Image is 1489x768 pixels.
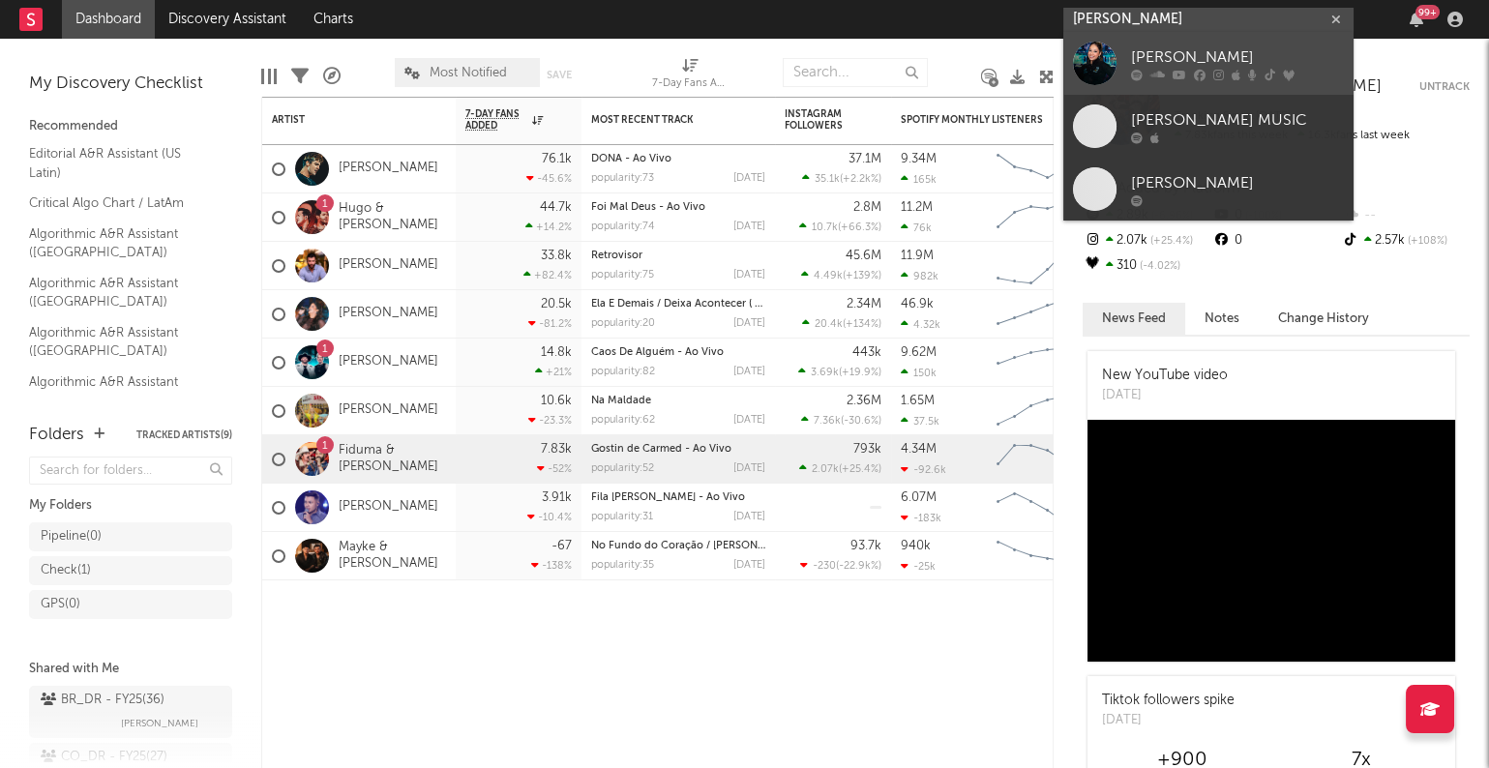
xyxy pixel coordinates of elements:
[41,593,80,616] div: GPS ( 0 )
[733,173,765,184] div: [DATE]
[901,173,937,186] div: 165k
[988,339,1075,387] svg: Chart title
[798,366,881,378] div: ( )
[812,464,839,475] span: 2.07k
[531,559,572,572] div: -138 %
[291,48,309,104] div: Filters
[29,686,232,738] a: BR_DR - FY25(36)[PERSON_NAME]
[272,114,417,126] div: Artist
[988,242,1075,290] svg: Chart title
[1102,386,1228,405] div: [DATE]
[537,462,572,475] div: -52 %
[1137,261,1180,272] span: -4.02 %
[850,540,881,552] div: 93.7k
[1102,366,1228,386] div: New YouTube video
[547,70,572,80] button: Save
[551,540,572,552] div: -67
[733,367,765,377] div: [DATE]
[846,271,879,281] span: +139 %
[1131,172,1344,195] div: [PERSON_NAME]
[783,58,928,87] input: Search...
[901,415,939,428] div: 37.5k
[800,559,881,572] div: ( )
[1063,32,1354,95] a: [PERSON_NAME]
[29,457,232,485] input: Search for folders...
[591,463,654,474] div: popularity: 52
[901,491,937,504] div: 6.07M
[901,367,937,379] div: 150k
[733,270,765,281] div: [DATE]
[591,492,765,503] div: Fila De Bobo - Ao Vivo
[136,430,232,440] button: Tracked Artists(9)
[121,712,198,735] span: [PERSON_NAME]
[839,561,879,572] span: -22.9k %
[1063,158,1354,221] a: [PERSON_NAME]
[846,319,879,330] span: +134 %
[1063,8,1354,32] input: Search for artists
[29,522,232,551] a: Pipeline(0)
[1185,303,1259,335] button: Notes
[323,48,341,104] div: A&R Pipeline
[591,541,765,551] div: No Fundo do Coração / Natasha
[815,319,843,330] span: 20.4k
[901,298,934,310] div: 46.9k
[1083,303,1185,335] button: News Feed
[846,250,881,262] div: 45.6M
[1102,711,1235,730] div: [DATE]
[41,559,91,582] div: Check ( 1 )
[29,424,84,447] div: Folders
[29,494,232,517] div: My Folders
[733,463,765,474] div: [DATE]
[591,202,705,213] a: Foi Mal Deus - Ao Vivo
[339,354,438,370] a: [PERSON_NAME]
[535,366,572,378] div: +21 %
[1415,5,1440,19] div: 99 +
[813,561,836,572] span: -230
[733,222,765,232] div: [DATE]
[852,346,881,359] div: 443k
[799,221,881,233] div: ( )
[528,414,572,427] div: -23.3 %
[540,201,572,214] div: 44.7k
[801,414,881,427] div: ( )
[339,257,438,274] a: [PERSON_NAME]
[29,556,232,585] a: Check(1)
[901,270,938,282] div: 982k
[541,250,572,262] div: 33.8k
[733,512,765,522] div: [DATE]
[29,371,213,411] a: Algorithmic A&R Assistant ([GEOGRAPHIC_DATA])
[591,541,797,551] a: No Fundo do Coração / [PERSON_NAME]
[1211,228,1340,253] div: 0
[523,269,572,281] div: +82.4 %
[733,318,765,329] div: [DATE]
[29,322,213,362] a: Algorithmic A&R Assistant ([GEOGRAPHIC_DATA])
[591,492,745,503] a: Fila [PERSON_NAME] - Ao Vivo
[591,154,671,164] a: DONA - Ao Vivo
[1131,109,1344,133] div: [PERSON_NAME] MUSIC
[901,114,1046,126] div: Spotify Monthly Listeners
[815,174,840,185] span: 35.1k
[988,290,1075,339] svg: Chart title
[988,532,1075,580] svg: Chart title
[1259,303,1388,335] button: Change History
[853,201,881,214] div: 2.8M
[591,173,654,184] div: popularity: 73
[847,395,881,407] div: 2.36M
[591,202,765,213] div: Foi Mal Deus - Ao Vivo
[1102,691,1235,711] div: Tiktok followers spike
[339,402,438,419] a: [PERSON_NAME]
[901,153,937,165] div: 9.34M
[261,48,277,104] div: Edit Columns
[591,347,724,358] a: Caos De Alguém - Ao Vivo
[801,269,881,281] div: ( )
[591,512,653,522] div: popularity: 31
[901,443,937,456] div: 4.34M
[339,161,438,177] a: [PERSON_NAME]
[733,560,765,571] div: [DATE]
[901,540,931,552] div: 940k
[541,346,572,359] div: 14.8k
[339,540,446,573] a: Mayke & [PERSON_NAME]
[29,223,213,263] a: Algorithmic A&R Assistant ([GEOGRAPHIC_DATA])
[591,347,765,358] div: Caos De Alguém - Ao Vivo
[29,590,232,619] a: GPS(0)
